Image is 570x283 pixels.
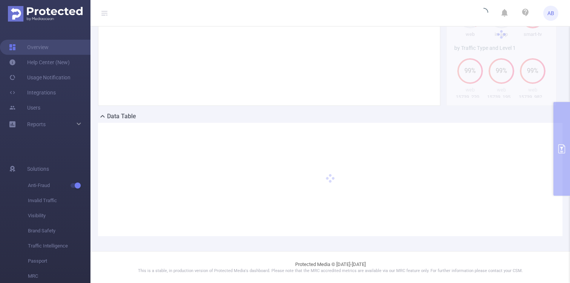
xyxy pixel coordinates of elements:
span: Invalid Traffic [28,193,90,208]
a: Help Center (New) [9,55,70,70]
span: Solutions [27,161,49,176]
a: Usage Notification [9,70,70,85]
h2: Data Table [107,112,136,121]
a: Integrations [9,85,56,100]
span: Traffic Intelligence [28,238,90,254]
p: This is a stable, in production version of Protected Media's dashboard. Please note that the MRC ... [109,268,551,274]
span: Brand Safety [28,223,90,238]
img: Protected Media [8,6,83,22]
span: Visibility [28,208,90,223]
a: Users [9,100,40,115]
span: Passport [28,254,90,269]
span: Reports [27,121,46,127]
a: Reports [27,117,46,132]
i: icon: loading [479,8,488,19]
a: Overview [9,40,49,55]
span: Anti-Fraud [28,178,90,193]
span: AB [547,6,554,21]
